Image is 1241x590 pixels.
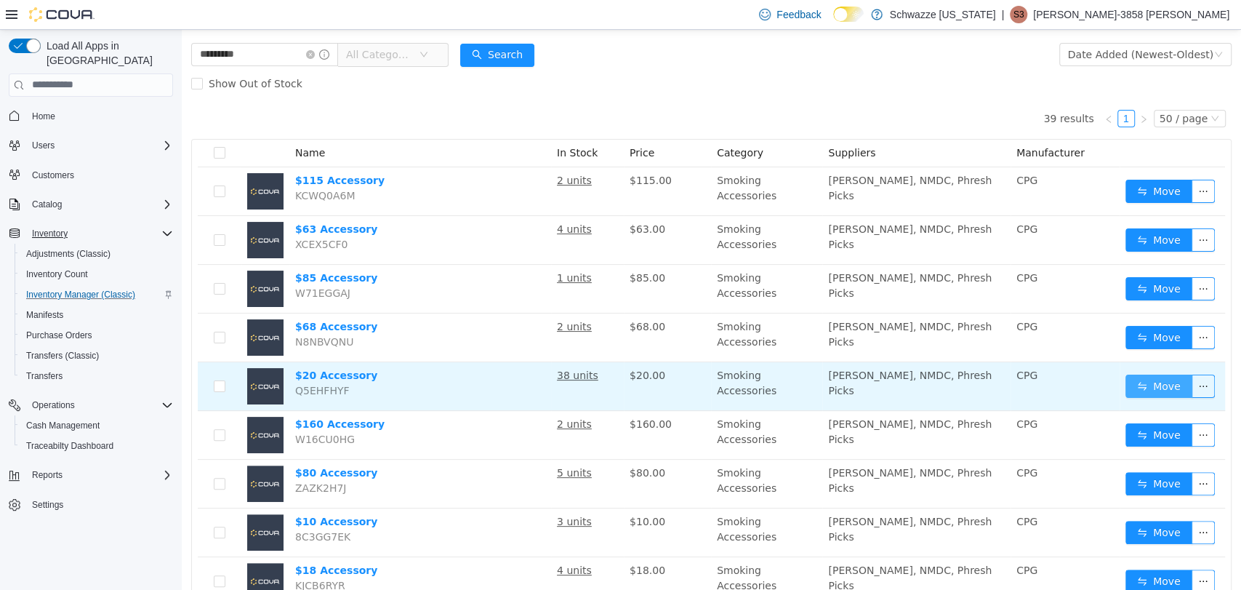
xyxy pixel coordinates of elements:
span: CPG [835,145,856,156]
button: Catalog [3,194,179,215]
button: Inventory Count [15,264,179,284]
span: Reports [26,466,173,484]
a: Traceabilty Dashboard [20,437,119,455]
span: Adjustments (Classic) [20,245,173,263]
div: Date Added (Newest-Oldest) [886,14,1032,36]
button: icon: swapMove [944,540,1011,563]
span: Users [26,137,173,154]
span: $68.00 [448,291,483,303]
button: Cash Management [15,415,179,436]
span: In Stock [375,117,416,129]
nav: Complex example [9,100,173,554]
button: icon: swapMove [944,394,1011,417]
span: All Categories [164,17,230,32]
i: icon: close-circle [124,20,133,29]
p: [PERSON_NAME]-3858 [PERSON_NAME] [1033,6,1229,23]
a: $68 Accessory [113,291,196,303]
span: Cash Management [26,420,100,431]
button: icon: ellipsis [1010,345,1033,368]
img: $18 Accessory placeholder [65,533,102,570]
span: Manifests [20,306,173,324]
a: $160 Accessory [113,388,203,400]
td: Smoking Accessories [529,430,640,479]
td: Smoking Accessories [529,527,640,576]
button: icon: ellipsis [1010,296,1033,319]
p: Schwazze [US_STATE] [890,6,996,23]
p: | [1001,6,1004,23]
span: [PERSON_NAME], NMDC, Phresh Picks [646,291,810,318]
span: N8NBVQNU [113,306,172,318]
span: CPG [835,340,856,351]
img: $160 Accessory placeholder [65,387,102,423]
a: $18 Accessory [113,535,196,546]
span: [PERSON_NAME], NMDC, Phresh Picks [646,535,810,562]
span: Operations [26,396,173,414]
td: Smoking Accessories [529,332,640,381]
a: $63 Accessory [113,194,196,205]
button: icon: swapMove [944,491,1011,514]
div: 50 / page [978,81,1026,97]
span: Settings [26,495,173,514]
button: Transfers [15,366,179,386]
span: CPG [835,535,856,546]
button: icon: swapMove [944,345,1011,368]
button: Operations [3,395,179,415]
span: S3 [1013,6,1024,23]
span: Q5EHFHYF [113,355,167,367]
span: Inventory Manager (Classic) [20,286,173,303]
i: icon: right [957,85,966,94]
span: $20.00 [448,340,483,351]
span: Traceabilty Dashboard [26,440,113,452]
button: Purchase Orders [15,325,179,346]
a: Adjustments (Classic) [20,245,116,263]
button: icon: ellipsis [1010,540,1033,563]
span: Traceabilty Dashboard [20,437,173,455]
span: $80.00 [448,437,483,449]
span: Name [113,117,143,129]
button: icon: swapMove [944,150,1011,173]
span: 8C3GG7EK [113,501,169,513]
span: Home [26,107,173,125]
a: $10 Accessory [113,486,196,498]
a: $85 Accessory [113,242,196,254]
span: Dark Mode [833,22,834,23]
button: icon: ellipsis [1010,150,1033,173]
span: Manifests [26,309,63,321]
a: $80 Accessory [113,437,196,449]
button: icon: ellipsis [1010,491,1033,514]
span: Inventory Manager (Classic) [26,289,135,300]
img: $10 Accessory placeholder [65,485,102,521]
a: Transfers [20,367,68,385]
span: Suppliers [646,117,694,129]
button: Manifests [15,305,179,325]
span: Inventory [32,228,68,239]
i: icon: down [1032,20,1041,31]
span: [PERSON_NAME], NMDC, Phresh Picks [646,340,810,367]
span: XCEX5CF0 [113,209,166,220]
img: $63 Accessory placeholder [65,192,102,228]
td: Smoking Accessories [529,137,640,186]
span: Catalog [26,196,173,213]
span: Price [448,117,473,129]
span: $63.00 [448,194,483,205]
span: Operations [32,399,75,411]
a: Manifests [20,306,69,324]
button: Transfers (Classic) [15,346,179,366]
span: Transfers [26,370,63,382]
span: Adjustments (Classic) [26,248,111,260]
u: 2 units [375,291,410,303]
span: Inventory Count [26,268,88,280]
u: 2 units [375,388,410,400]
span: $160.00 [448,388,490,400]
li: 1 [936,80,953,97]
span: Feedback [776,7,821,22]
span: $10.00 [448,486,483,498]
span: [PERSON_NAME], NMDC, Phresh Picks [646,242,810,269]
span: Purchase Orders [26,330,92,341]
span: CPG [835,242,856,254]
a: $20 Accessory [113,340,196,351]
img: Cova [29,7,95,22]
span: Transfers (Classic) [20,347,173,364]
a: Inventory Count [20,266,94,283]
a: Cash Management [20,417,105,434]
